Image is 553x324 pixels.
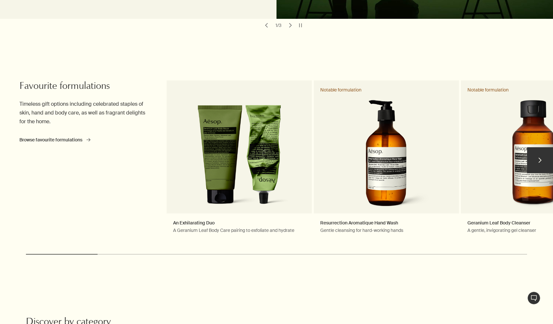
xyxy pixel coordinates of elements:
[296,21,305,30] button: pause
[262,21,271,30] button: previous slide
[527,292,540,305] button: Chat en direct
[527,147,553,173] button: next slide
[19,137,90,143] a: Browse favourite formulations
[19,100,152,126] p: Timeless gift options including celebrated staples of skin, hand and body care, as well as fragra...
[286,21,295,30] button: next slide
[314,80,459,246] a: Resurrection Aromatique Hand WashGentle cleansing for hard-working handsResurrection Aromatique H...
[274,22,283,28] div: 1 / 3
[19,80,152,93] h2: Favourite formulations
[167,80,312,246] a: An Exhilarating DuoA Geranium Leaf Body Care pairing to exfoliate and hydrateGeranium Leaf Body S...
